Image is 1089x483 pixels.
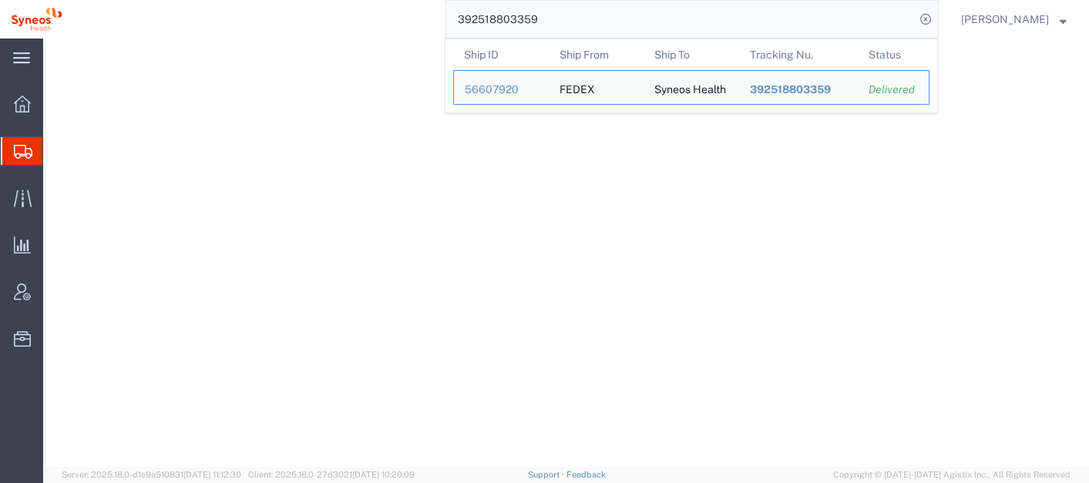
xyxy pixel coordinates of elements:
[183,470,241,479] span: [DATE] 11:12:30
[869,82,918,98] div: Delivered
[453,39,549,70] th: Ship ID
[352,470,415,479] span: [DATE] 10:20:09
[566,470,606,479] a: Feedback
[644,39,739,70] th: Ship To
[961,11,1049,28] span: Julie Ryan
[739,39,859,70] th: Tracking Nu.
[528,470,566,479] a: Support
[248,470,415,479] span: Client: 2025.18.0-27d3021
[11,8,62,31] img: logo
[960,10,1067,29] button: [PERSON_NAME]
[43,39,1089,467] iframe: FS Legacy Container
[858,39,929,70] th: Status
[750,82,848,98] div: 392518803359
[446,1,915,38] input: Search for shipment number, reference number
[750,83,831,96] span: 392518803359
[62,470,241,479] span: Server: 2025.18.0-d1e9a510831
[549,39,644,70] th: Ship From
[560,71,595,104] div: FEDEX
[833,468,1071,481] span: Copyright © [DATE]-[DATE] Agistix Inc., All Rights Reserved
[453,39,937,112] table: Search Results
[654,71,726,104] div: Syneos Health
[465,82,538,98] div: 56607920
